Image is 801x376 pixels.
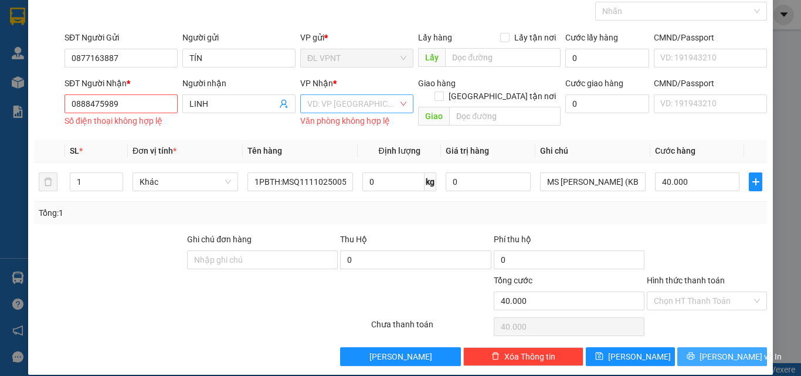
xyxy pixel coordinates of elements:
input: Ghi Chú [540,172,646,191]
input: Cước lấy hàng [565,49,649,67]
div: CMND/Passport [654,77,767,90]
div: SĐT Người Gửi [65,31,178,44]
div: SĐT Người Nhận [65,77,178,90]
input: Ghi chú đơn hàng [187,250,338,269]
button: printer[PERSON_NAME] và In [677,347,767,366]
span: VP Nhận [300,79,333,88]
span: Lấy hàng [418,33,452,42]
span: Tổng cước [494,276,532,285]
input: 0 [446,172,530,191]
button: save[PERSON_NAME] [586,347,676,366]
span: [PERSON_NAME] và In [700,350,782,363]
div: Văn phòng không hợp lệ [300,114,413,128]
span: Xóa Thông tin [504,350,555,363]
span: delete [491,352,500,361]
input: Cước giao hàng [565,94,649,113]
span: Định lượng [378,146,420,155]
span: Tên hàng [247,146,282,155]
label: Ghi chú đơn hàng [187,235,252,244]
span: save [595,352,603,361]
span: Khác [140,173,231,191]
span: ĐL VPNT [307,49,406,67]
span: Giao hàng [418,79,456,88]
div: Chưa thanh toán [370,318,493,338]
span: [PERSON_NAME] [369,350,432,363]
div: Số điện thoại không hợp lệ [65,114,178,128]
div: Người gửi [182,31,296,44]
label: Cước lấy hàng [565,33,618,42]
span: Thu Hộ [340,235,367,244]
span: Giá trị hàng [446,146,489,155]
span: Đơn vị tính [133,146,177,155]
div: CMND/Passport [654,31,767,44]
span: Lấy [418,48,445,67]
span: printer [687,352,695,361]
div: Phí thu hộ [494,233,644,250]
span: [GEOGRAPHIC_DATA] tận nơi [444,90,561,103]
button: delete [39,172,57,191]
th: Ghi chú [535,140,650,162]
span: Giao [418,107,449,126]
div: Tổng: 1 [39,206,310,219]
input: Dọc đường [449,107,561,126]
span: SL [70,146,79,155]
button: [PERSON_NAME] [340,347,460,366]
span: Lấy tận nơi [510,31,561,44]
button: deleteXóa Thông tin [463,347,583,366]
span: Cước hàng [655,146,695,155]
label: Hình thức thanh toán [647,276,725,285]
label: Cước giao hàng [565,79,623,88]
span: user-add [279,99,289,109]
button: plus [749,172,762,191]
span: [PERSON_NAME] [608,350,671,363]
div: VP gửi [300,31,413,44]
div: Người nhận [182,77,296,90]
span: kg [425,172,436,191]
input: Dọc đường [445,48,561,67]
input: VD: Bàn, Ghế [247,172,353,191]
span: plus [749,177,762,187]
